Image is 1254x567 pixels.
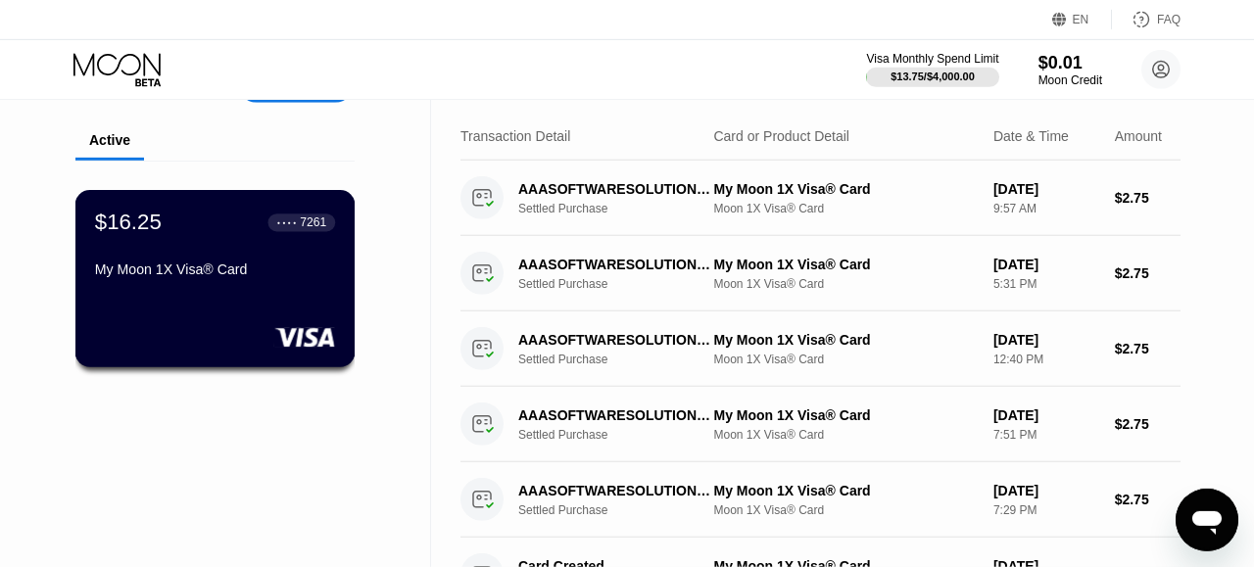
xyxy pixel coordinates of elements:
[1115,265,1181,281] div: $2.75
[713,277,977,291] div: Moon 1X Visa® Card
[89,132,130,148] div: Active
[713,332,977,348] div: My Moon 1X Visa® Card
[518,428,732,442] div: Settled Purchase
[993,257,1099,272] div: [DATE]
[891,71,975,82] div: $13.75 / $4,000.00
[1038,73,1102,87] div: Moon Credit
[713,353,977,366] div: Moon 1X Visa® Card
[713,128,849,144] div: Card or Product Detail
[713,483,977,498] div: My Moon 1X Visa® Card
[866,52,998,66] div: Visa Monthly Spend Limit
[460,311,1181,387] div: AAASOFTWARESOLUTIONS.C [PHONE_NUMBER] USSettled PurchaseMy Moon 1X Visa® CardMoon 1X Visa® Card[D...
[993,181,1099,197] div: [DATE]
[713,202,977,215] div: Moon 1X Visa® Card
[460,236,1181,311] div: AAASOFTWARESOLUTIONS.C [PHONE_NUMBER] USSettled PurchaseMy Moon 1X Visa® CardMoon 1X Visa® Card[D...
[1052,10,1112,29] div: EN
[76,191,354,366] div: $16.25● ● ● ●7261My Moon 1X Visa® Card
[713,428,977,442] div: Moon 1X Visa® Card
[993,332,1099,348] div: [DATE]
[95,261,335,277] div: My Moon 1X Visa® Card
[518,257,717,272] div: AAASOFTWARESOLUTIONS.C [PHONE_NUMBER] US
[518,332,717,348] div: AAASOFTWARESOLUTIONS.C [PHONE_NUMBER] US
[277,219,297,225] div: ● ● ● ●
[518,407,717,423] div: AAASOFTWARESOLUTIONS.C [PHONE_NUMBER] US
[993,202,1099,215] div: 9:57 AM
[993,353,1099,366] div: 12:40 PM
[518,503,732,517] div: Settled Purchase
[518,483,717,498] div: AAASOFTWARESOLUTIONS.C [PHONE_NUMBER] US
[95,210,162,235] div: $16.25
[300,215,326,229] div: 7261
[1157,13,1181,26] div: FAQ
[1115,128,1162,144] div: Amount
[713,257,977,272] div: My Moon 1X Visa® Card
[993,483,1099,498] div: [DATE]
[1112,10,1181,29] div: FAQ
[460,161,1181,236] div: AAASOFTWARESOLUTIONS.C [PHONE_NUMBER] USSettled PurchaseMy Moon 1X Visa® CardMoon 1X Visa® Card[D...
[993,407,1099,423] div: [DATE]
[460,462,1181,538] div: AAASOFTWARESOLUTIONS.C [PHONE_NUMBER] USSettled PurchaseMy Moon 1X Visa® CardMoon 1X Visa® Card[D...
[460,128,570,144] div: Transaction Detail
[1073,13,1089,26] div: EN
[713,407,977,423] div: My Moon 1X Visa® Card
[993,428,1099,442] div: 7:51 PM
[993,277,1099,291] div: 5:31 PM
[866,52,998,87] div: Visa Monthly Spend Limit$13.75/$4,000.00
[1038,53,1102,87] div: $0.01Moon Credit
[993,128,1069,144] div: Date & Time
[1115,416,1181,432] div: $2.75
[993,503,1099,517] div: 7:29 PM
[1115,190,1181,206] div: $2.75
[1115,492,1181,507] div: $2.75
[460,387,1181,462] div: AAASOFTWARESOLUTIONS.C [PHONE_NUMBER] USSettled PurchaseMy Moon 1X Visa® CardMoon 1X Visa® Card[D...
[713,181,977,197] div: My Moon 1X Visa® Card
[518,277,732,291] div: Settled Purchase
[518,202,732,215] div: Settled Purchase
[713,503,977,517] div: Moon 1X Visa® Card
[1115,341,1181,356] div: $2.75
[518,181,717,197] div: AAASOFTWARESOLUTIONS.C [PHONE_NUMBER] US
[1038,53,1102,73] div: $0.01
[518,353,732,366] div: Settled Purchase
[1176,489,1238,551] iframe: Button to launch messaging window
